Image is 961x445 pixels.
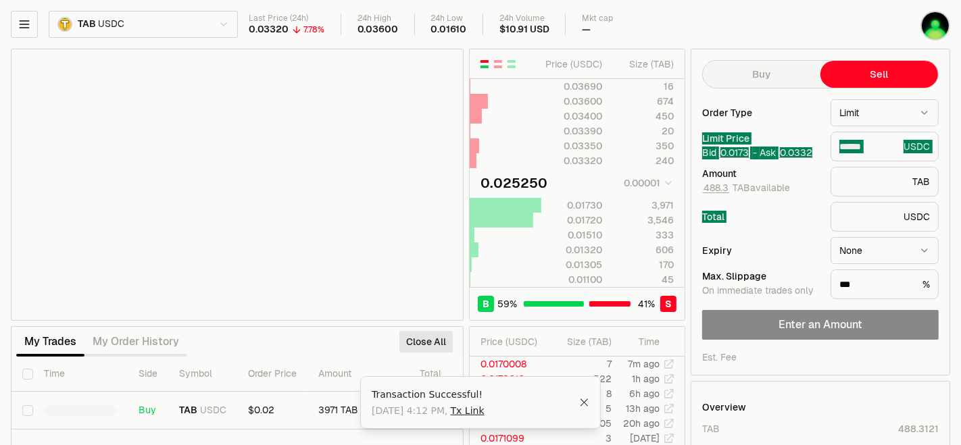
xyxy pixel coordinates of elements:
span: USDC [98,18,124,30]
div: $10.91 USD [499,24,549,36]
div: Expiry [702,246,820,255]
div: 0.03320 [542,154,602,167]
div: 333 [614,228,674,242]
span: [DATE] 4:12 PM , [372,404,485,417]
button: Select row [22,405,33,416]
div: 0.03350 [542,139,602,153]
div: 3,546 [614,213,674,227]
div: 674 [614,95,674,108]
button: Show Buy and Sell Orders [479,59,490,70]
td: 7 [548,357,612,371]
img: terra1 [920,11,950,41]
img: TAB.png [57,17,72,32]
span: USDC [200,404,226,417]
div: 0.01730 [542,199,602,212]
span: S [665,297,672,311]
span: Bid - [702,147,757,159]
div: 45 [614,273,674,286]
div: Size ( TAB ) [559,335,612,348]
th: Time [33,357,128,392]
div: 0.01510 [542,228,602,242]
div: 7.78% [303,24,324,35]
div: Limit Price [702,134,820,143]
time: [DATE] [630,432,660,444]
div: 0.03690 [542,80,602,93]
div: 24h High [358,14,398,24]
div: 0.01100 [542,273,602,286]
span: $0.02 [248,404,274,416]
span: TAB [179,404,197,417]
button: Show Buy Orders Only [506,59,517,70]
div: 0.01610 [431,24,467,36]
div: Max. Slippage [702,271,820,281]
button: None [831,237,939,264]
div: Amount [702,169,820,178]
button: 0.0332 [779,147,814,158]
div: On immediate trades only [702,285,820,297]
td: 0.0170008 [470,357,548,371]
div: Time [623,335,660,348]
span: Ask [760,147,814,159]
div: Price ( USDC ) [480,335,547,348]
div: 3,971 [614,199,674,212]
div: 0.03390 [542,124,602,138]
time: 1h ago [632,373,660,385]
span: 41 % [639,297,656,311]
iframe: Financial Chart [11,49,463,320]
div: Est. Fee [702,350,737,364]
th: Symbol [168,357,237,392]
button: 0.00001 [620,175,674,191]
div: Overview [702,400,746,414]
span: 59 % [498,297,518,311]
th: Amount [307,357,409,392]
span: TAB available [702,182,790,194]
div: 240 [614,154,674,167]
div: 20 [614,124,674,138]
div: 3971 TAB [318,404,398,417]
td: 0.0170010 [470,371,548,386]
button: Buy [703,61,820,88]
td: 522 [548,371,612,386]
a: Tx Link [451,404,485,417]
div: 450 [614,109,674,123]
div: 0.01720 [542,213,602,227]
button: Close [579,397,589,408]
div: Transaction Successful! [372,388,579,401]
button: Close All [399,331,453,352]
div: — [582,24,591,36]
div: 0.03400 [542,109,602,123]
div: TAB [831,167,939,197]
div: 24h Volume [499,14,549,24]
time: 7m ago [628,358,660,370]
th: Total [409,357,510,392]
th: Order Price [237,357,307,392]
div: Order Type [702,108,820,117]
div: Buy [139,404,157,417]
div: 0.03600 [358,24,398,36]
time: 20h ago [623,417,660,429]
div: 170 [614,258,674,271]
button: Show Sell Orders Only [493,59,503,70]
th: Side [128,357,168,392]
div: 0.025250 [480,174,547,192]
div: 0.01320 [542,243,602,257]
div: Size ( TAB ) [614,57,674,71]
div: 0.03600 [542,95,602,108]
div: USDC [831,202,939,232]
button: Sell [820,61,938,88]
div: USDC [831,132,939,161]
button: 488.3 [702,182,730,193]
div: 606 [614,243,674,257]
time: 6h ago [629,388,660,400]
button: 0.0173 [719,147,750,158]
div: TAB [702,422,720,436]
div: 24h Low [431,14,467,24]
time: 13h ago [626,402,660,415]
span: TAB [78,18,95,30]
div: 16 [614,80,674,93]
div: % [831,269,939,299]
span: B [483,297,489,311]
div: Total [702,212,820,221]
div: Price ( USDC ) [542,57,602,71]
div: 488.3121 [898,422,939,436]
